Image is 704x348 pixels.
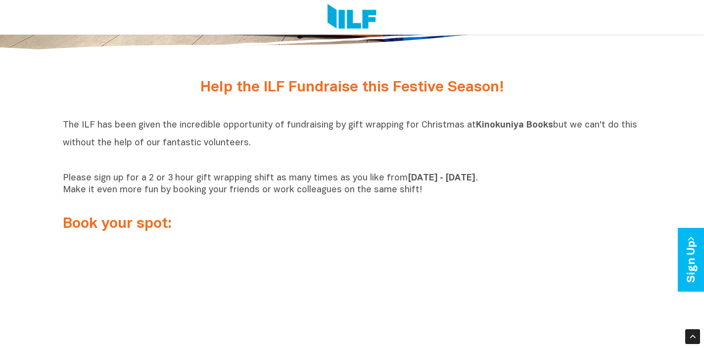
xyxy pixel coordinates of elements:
[63,121,476,130] span: The ILF has been given the incredible opportunity of fundraising by gift wrapping for Christmas at
[476,121,553,130] b: Kinokuniya Books
[685,329,700,344] div: Scroll Back to Top
[408,174,476,182] b: [DATE] ‑ [DATE]
[328,4,376,31] img: Logo
[167,80,538,96] h2: Help the ILF Fundraise this Festive Season!
[63,216,642,232] h2: Book your spot:
[63,173,642,196] p: Please sign up for a 2 or 3 hour gift wrapping shift as many times as you like from . Make it eve...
